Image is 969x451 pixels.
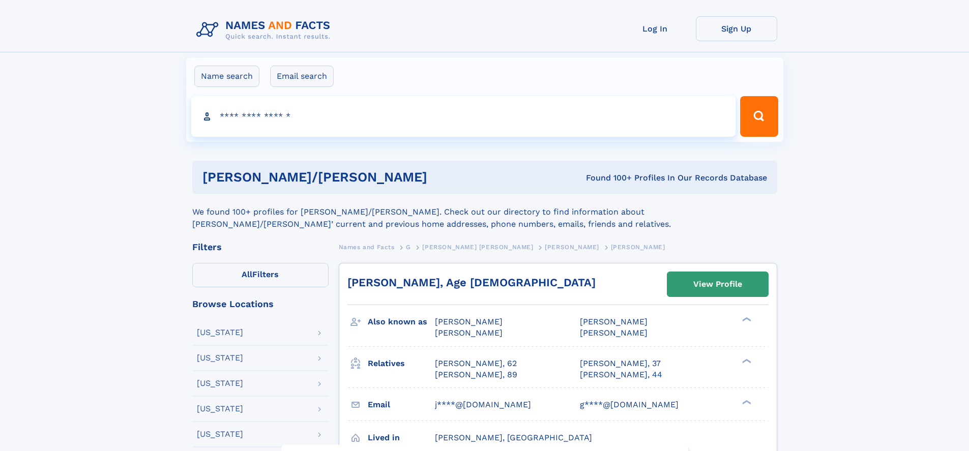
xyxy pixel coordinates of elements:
[580,358,661,369] a: [PERSON_NAME], 37
[611,244,665,251] span: [PERSON_NAME]
[192,194,777,230] div: We found 100+ profiles for [PERSON_NAME]/[PERSON_NAME]. Check out our directory to find informati...
[696,16,777,41] a: Sign Up
[545,244,599,251] span: [PERSON_NAME]
[191,96,736,137] input: search input
[406,244,411,251] span: G
[422,244,533,251] span: [PERSON_NAME] [PERSON_NAME]
[740,399,752,405] div: ❯
[202,171,507,184] h1: [PERSON_NAME]/[PERSON_NAME]
[368,396,435,413] h3: Email
[435,358,517,369] a: [PERSON_NAME], 62
[197,328,243,337] div: [US_STATE]
[192,299,329,309] div: Browse Locations
[740,357,752,364] div: ❯
[368,313,435,330] h3: Also known as
[667,272,768,296] a: View Profile
[580,317,648,326] span: [PERSON_NAME]
[339,240,395,253] a: Names and Facts
[197,405,243,413] div: [US_STATE]
[197,430,243,438] div: [US_STATE]
[580,328,648,338] span: [PERSON_NAME]
[368,355,435,372] h3: Relatives
[197,354,243,362] div: [US_STATE]
[435,317,503,326] span: [PERSON_NAME]
[740,316,752,323] div: ❯
[270,66,334,87] label: Email search
[406,240,411,253] a: G
[614,16,696,41] a: Log In
[422,240,533,253] a: [PERSON_NAME] [PERSON_NAME]
[197,379,243,387] div: [US_STATE]
[192,243,329,252] div: Filters
[740,96,778,137] button: Search Button
[580,369,662,380] a: [PERSON_NAME], 44
[242,269,252,279] span: All
[435,369,517,380] a: [PERSON_NAME], 89
[368,429,435,446] h3: Lived in
[194,66,259,87] label: Name search
[545,240,599,253] a: [PERSON_NAME]
[347,276,596,289] a: [PERSON_NAME], Age [DEMOGRAPHIC_DATA]
[693,273,742,296] div: View Profile
[507,172,767,184] div: Found 100+ Profiles In Our Records Database
[192,263,329,287] label: Filters
[435,328,503,338] span: [PERSON_NAME]
[192,16,339,44] img: Logo Names and Facts
[435,433,592,442] span: [PERSON_NAME], [GEOGRAPHIC_DATA]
